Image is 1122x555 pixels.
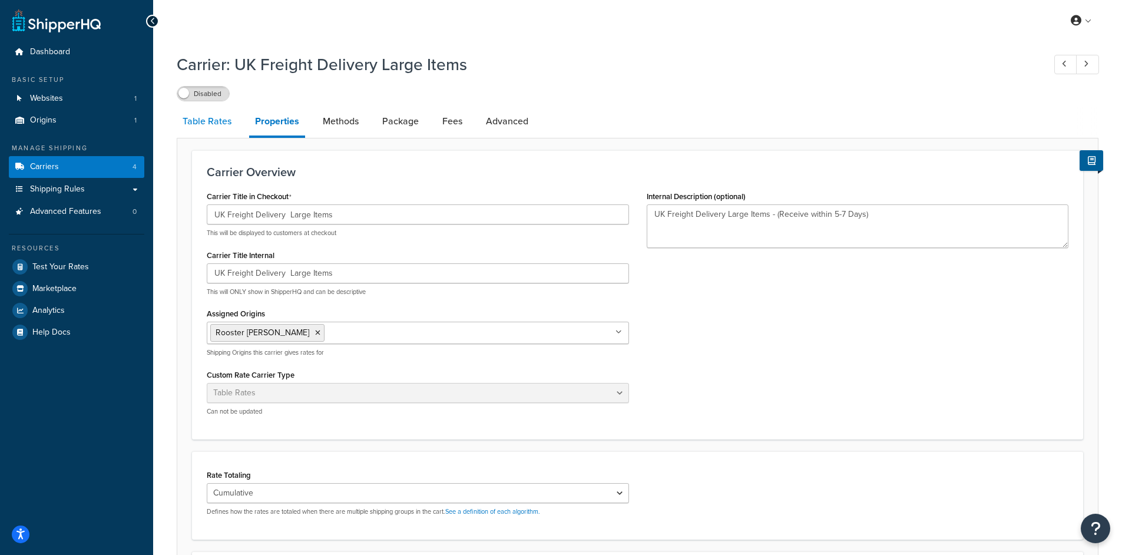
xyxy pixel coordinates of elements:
label: Carrier Title in Checkout [207,192,292,201]
span: Shipping Rules [30,184,85,194]
span: Dashboard [30,47,70,57]
li: Carriers [9,156,144,178]
li: Advanced Features [9,201,144,223]
p: This will ONLY show in ShipperHQ and can be descriptive [207,288,629,296]
span: 4 [133,162,137,172]
label: Custom Rate Carrier Type [207,371,294,379]
a: Next Record [1076,55,1099,74]
p: Can not be updated [207,407,629,416]
a: Advanced Features0 [9,201,144,223]
button: Show Help Docs [1080,150,1103,171]
p: Shipping Origins this carrier gives rates for [207,348,629,357]
a: Test Your Rates [9,256,144,277]
li: Websites [9,88,144,110]
span: Websites [30,94,63,104]
a: Dashboard [9,41,144,63]
a: Advanced [480,107,534,136]
p: Defines how the rates are totaled when there are multiple shipping groups in the cart. [207,507,629,516]
label: Rate Totaling [207,471,251,480]
li: Origins [9,110,144,131]
span: Help Docs [32,328,71,338]
span: Analytics [32,306,65,316]
span: Marketplace [32,284,77,294]
a: Analytics [9,300,144,321]
span: Origins [30,115,57,125]
a: Properties [249,107,305,138]
label: Internal Description (optional) [647,192,746,201]
a: Shipping Rules [9,179,144,200]
span: Advanced Features [30,207,101,217]
span: 1 [134,94,137,104]
div: Manage Shipping [9,143,144,153]
h3: Carrier Overview [207,166,1068,179]
span: 0 [133,207,137,217]
label: Carrier Title Internal [207,251,274,260]
span: 1 [134,115,137,125]
span: Test Your Rates [32,262,89,272]
a: Package [376,107,425,136]
a: Help Docs [9,322,144,343]
a: Marketplace [9,278,144,299]
a: Table Rates [177,107,237,136]
a: Origins1 [9,110,144,131]
span: Rooster [PERSON_NAME] [216,326,309,339]
h1: Carrier: UK Freight Delivery Large Items [177,53,1032,76]
div: Basic Setup [9,75,144,85]
a: Methods [317,107,365,136]
div: Resources [9,243,144,253]
textarea: UK Freight Delivery Large Items - (Receive within 5-7 Days) [647,204,1069,248]
button: Open Resource Center [1081,514,1110,543]
span: Carriers [30,162,59,172]
p: This will be displayed to customers at checkout [207,229,629,237]
a: Websites1 [9,88,144,110]
a: Carriers4 [9,156,144,178]
label: Disabled [177,87,229,101]
a: Fees [436,107,468,136]
a: See a definition of each algorithm. [445,507,540,516]
label: Assigned Origins [207,309,265,318]
a: Previous Record [1054,55,1077,74]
